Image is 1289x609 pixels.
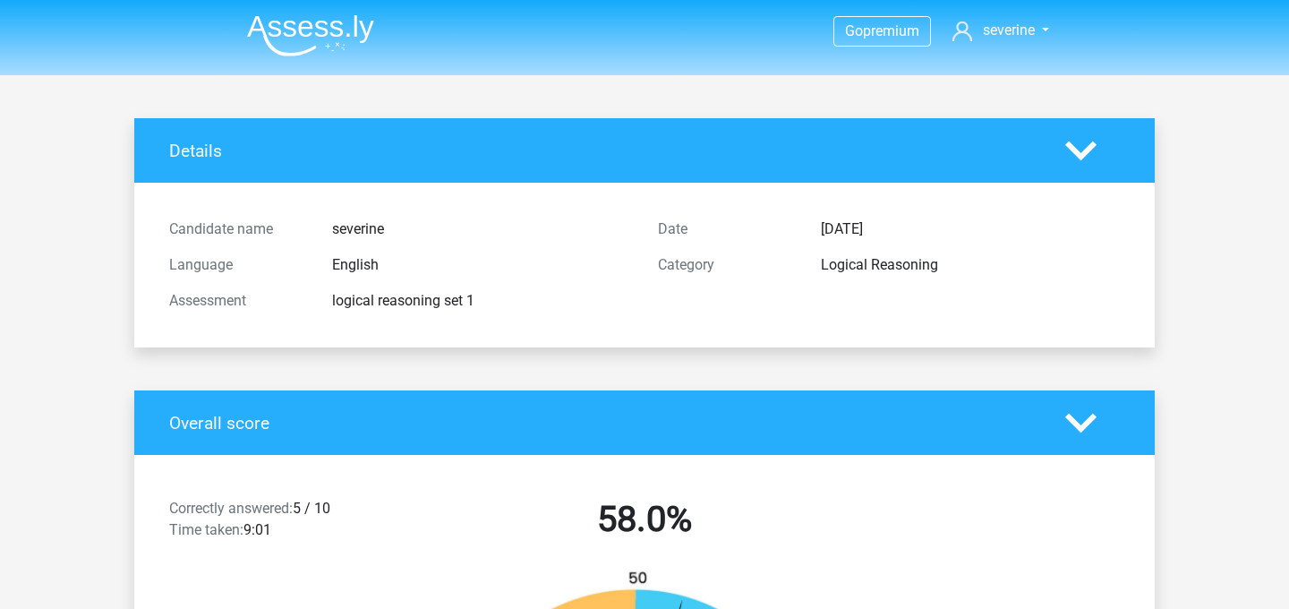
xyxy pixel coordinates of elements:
div: severine [319,219,644,240]
div: Language [156,254,319,276]
div: Category [644,254,807,276]
div: logical reasoning set 1 [319,290,644,312]
span: premium [863,22,919,39]
span: Go [845,22,863,39]
h4: Overall score [169,413,1038,433]
img: Assessly [247,14,374,56]
span: severine [983,21,1035,39]
div: [DATE] [807,219,1133,240]
h4: Details [169,141,1038,161]
div: Candidate name [156,219,319,240]
a: severine [945,20,1056,41]
div: Logical Reasoning [807,254,1133,276]
span: Correctly answered: [169,500,293,517]
div: English [319,254,644,276]
div: Assessment [156,290,319,312]
a: Gopremium [834,19,930,43]
div: Date [644,219,807,240]
div: 5 / 10 9:01 [156,498,400,548]
span: Time taken: [169,521,243,538]
h2: 58.0% [414,498,875,541]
